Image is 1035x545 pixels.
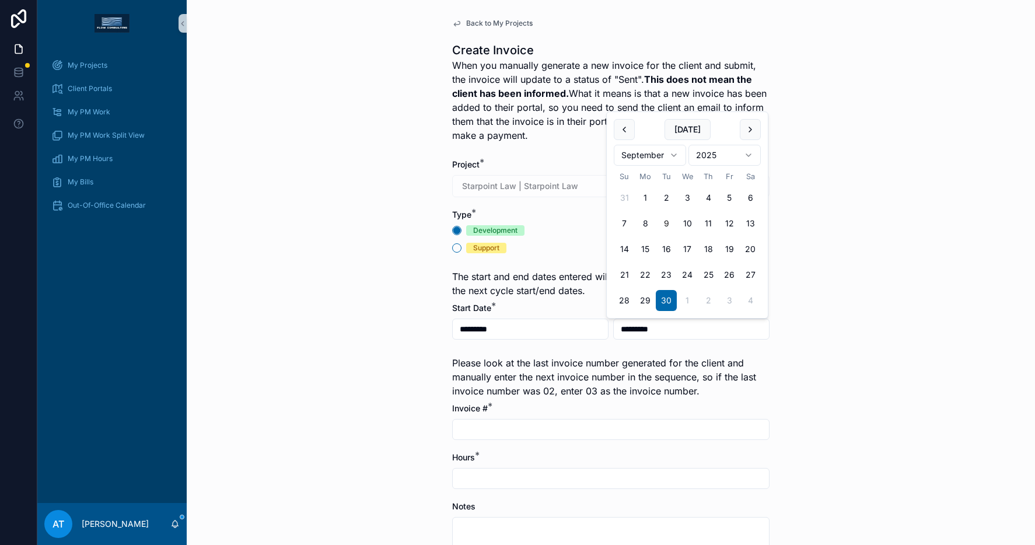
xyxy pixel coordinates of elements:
button: [DATE] [665,119,711,140]
button: Thursday, October 2nd, 2025 [698,290,719,311]
button: Sunday, August 31st, 2025 [614,187,635,208]
th: Saturday [740,170,761,183]
button: Sunday, September 14th, 2025 [614,239,635,260]
button: Monday, September 1st, 2025 [635,187,656,208]
a: Back to My Projects [452,19,533,28]
span: Please look at the last invoice number generated for the client and manually enter the next invoi... [452,357,756,397]
button: Wednesday, October 1st, 2025 [677,290,698,311]
button: Tuesday, September 16th, 2025 [656,239,677,260]
span: Hours [452,452,475,462]
span: Notes [452,501,475,511]
button: Friday, September 12th, 2025 [719,213,740,234]
a: Client Portals [44,78,180,99]
span: My Bills [68,177,93,187]
button: Thursday, September 25th, 2025 [698,264,719,285]
a: My PM Work [44,102,180,123]
h1: Create Invoice [452,42,770,58]
th: Friday [719,170,740,183]
span: Client Portals [68,84,112,93]
button: Wednesday, September 3rd, 2025 [677,187,698,208]
button: Monday, September 8th, 2025 [635,213,656,234]
span: Project [452,159,480,169]
button: Saturday, October 4th, 2025 [740,290,761,311]
th: Sunday [614,170,635,183]
button: Wednesday, September 10th, 2025 [677,213,698,234]
button: Monday, September 15th, 2025 [635,239,656,260]
span: My PM Work Split View [68,131,145,140]
span: Invoice # [452,403,488,413]
button: Tuesday, September 30th, 2025, selected [656,290,677,311]
span: Type [452,209,471,219]
span: Back to My Projects [466,19,533,28]
table: September 2025 [614,170,761,311]
button: Tuesday, September 2nd, 2025 [656,187,677,208]
img: App logo [95,14,130,33]
th: Monday [635,170,656,183]
span: My Projects [68,61,107,70]
button: Saturday, September 27th, 2025 [740,264,761,285]
button: Wednesday, September 24th, 2025 [677,264,698,285]
button: Monday, September 29th, 2025 [635,290,656,311]
span: My PM Work [68,107,110,117]
span: Start Date [452,303,491,313]
button: Thursday, September 11th, 2025 [698,213,719,234]
th: Wednesday [677,170,698,183]
div: Support [473,243,499,253]
button: Monday, September 22nd, 2025 [635,264,656,285]
button: Friday, October 3rd, 2025 [719,290,740,311]
span: The start and end dates entered will determine the next cycle start/end dates. [452,271,656,296]
th: Tuesday [656,170,677,183]
button: Tuesday, September 23rd, 2025 [656,264,677,285]
a: My Projects [44,55,180,76]
span: AT [53,517,64,531]
p: [PERSON_NAME] [82,518,149,530]
button: Thursday, September 4th, 2025 [698,187,719,208]
button: Saturday, September 20th, 2025 [740,239,761,260]
button: Today, Tuesday, September 9th, 2025 [656,213,677,234]
span: Out-Of-Office Calendar [68,201,146,210]
button: Saturday, September 6th, 2025 [740,187,761,208]
button: Friday, September 26th, 2025 [719,264,740,285]
p: When you manually generate a new invoice for the client and submit, the invoice will update to a ... [452,58,770,142]
button: Sunday, September 28th, 2025 [614,290,635,311]
th: Thursday [698,170,719,183]
button: Thursday, September 18th, 2025 [698,239,719,260]
span: My PM Hours [68,154,113,163]
div: scrollable content [37,47,187,231]
a: My Bills [44,172,180,193]
button: Sunday, September 7th, 2025 [614,213,635,234]
a: My PM Work Split View [44,125,180,146]
button: Friday, September 19th, 2025 [719,239,740,260]
a: Out-Of-Office Calendar [44,195,180,216]
button: Saturday, September 13th, 2025 [740,213,761,234]
div: Development [473,225,517,236]
button: Sunday, September 21st, 2025 [614,264,635,285]
button: Friday, September 5th, 2025 [719,187,740,208]
button: Wednesday, September 17th, 2025 [677,239,698,260]
a: My PM Hours [44,148,180,169]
